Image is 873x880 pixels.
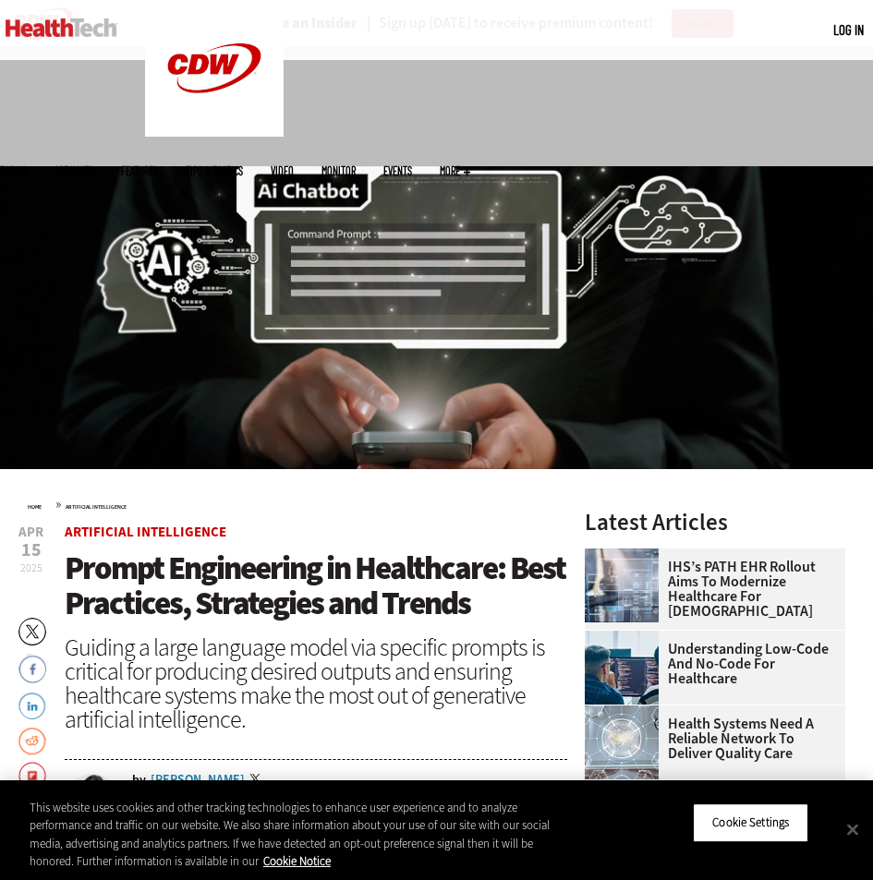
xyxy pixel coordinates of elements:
[585,642,834,686] a: Understanding Low-Code and No-Code for Healthcare
[132,774,146,787] span: by
[65,635,567,731] div: Guiding a large language model via specific prompts is critical for producing desired outputs and...
[321,165,356,176] a: MonITor
[832,809,873,850] button: Close
[585,548,668,563] a: Electronic health records
[186,165,243,176] a: Tips & Tactics
[30,799,570,871] div: This website uses cookies and other tracking technologies to enhance user experience and to analy...
[28,497,567,512] div: »
[18,525,43,539] span: Apr
[585,705,668,720] a: Healthcare networking
[585,631,668,645] a: Coworkers coding
[440,165,470,176] span: More
[585,560,834,619] a: IHS’s PATH EHR Rollout Aims to Modernize Healthcare for [DEMOGRAPHIC_DATA]
[20,561,42,575] span: 2025
[28,503,42,511] a: Home
[151,774,245,787] a: [PERSON_NAME]
[833,21,864,38] a: Log in
[66,503,127,511] a: Artificial Intelligence
[585,705,659,779] img: Healthcare networking
[693,803,808,842] button: Cookie Settings
[585,548,659,622] img: Electronic health records
[65,523,226,541] a: Artificial Intelligence
[65,547,565,625] span: Prompt Engineering in Healthcare: Best Practices, Strategies and Trends
[585,511,845,534] h3: Latest Articles
[121,165,158,176] a: Features
[249,774,266,789] a: Twitter
[383,165,412,176] a: Events
[55,165,93,176] span: Specialty
[145,122,284,141] a: CDW
[833,20,864,40] div: User menu
[18,541,43,560] span: 15
[271,165,294,176] a: Video
[65,774,118,827] img: Erin Laviola
[6,18,117,37] img: Home
[263,853,331,869] a: More information about your privacy
[585,631,659,705] img: Coworkers coding
[585,717,834,761] a: Health Systems Need a Reliable Network To Deliver Quality Care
